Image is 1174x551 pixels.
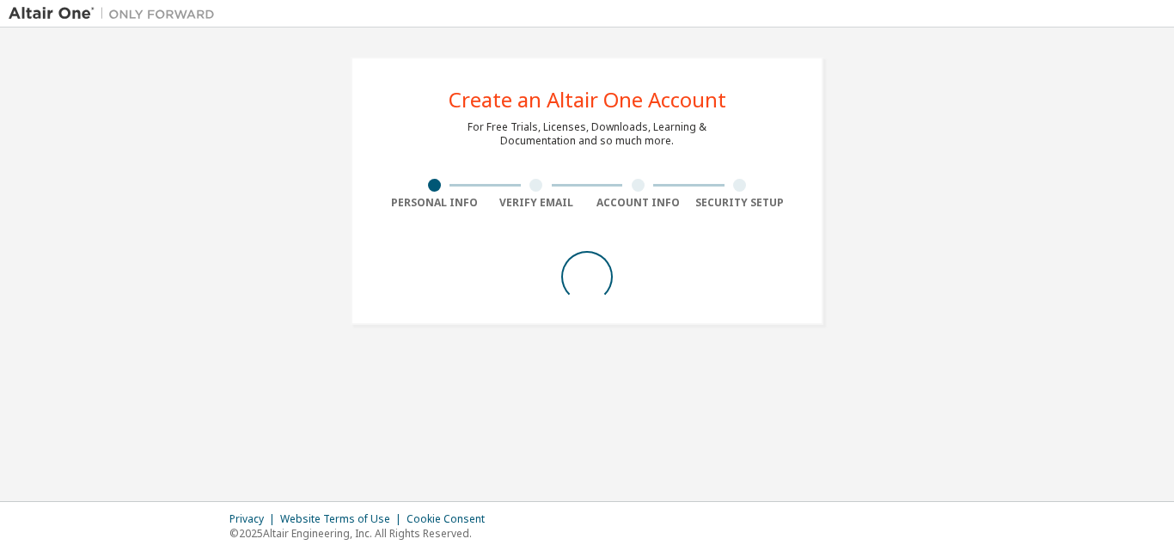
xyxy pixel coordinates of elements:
[468,120,706,148] div: For Free Trials, Licenses, Downloads, Learning & Documentation and so much more.
[280,512,407,526] div: Website Terms of Use
[229,526,495,541] p: © 2025 Altair Engineering, Inc. All Rights Reserved.
[587,196,689,210] div: Account Info
[383,196,486,210] div: Personal Info
[486,196,588,210] div: Verify Email
[229,512,280,526] div: Privacy
[689,196,792,210] div: Security Setup
[407,512,495,526] div: Cookie Consent
[9,5,223,22] img: Altair One
[449,89,726,110] div: Create an Altair One Account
